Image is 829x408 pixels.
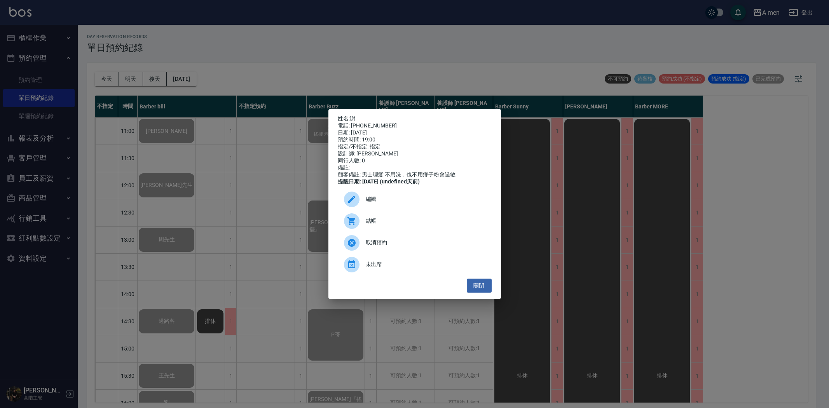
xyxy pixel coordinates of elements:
div: 編輯 [338,188,492,210]
div: 電話: [PHONE_NUMBER] [338,122,492,129]
div: 指定/不指定: 指定 [338,143,492,150]
p: 姓名: [338,115,492,122]
div: 設計師: [PERSON_NAME] [338,150,492,157]
div: 備註: [338,164,492,171]
div: 取消預約 [338,232,492,254]
span: 未出席 [366,260,485,269]
span: 結帳 [366,217,485,225]
div: 顧客備註: 男士理髮 不用洗，也不用痱子粉會過敏 [338,171,492,178]
a: 謝 [350,115,355,122]
span: 編輯 [366,195,485,203]
div: 預約時間: 19:00 [338,136,492,143]
div: 提醒日期: [DATE] (undefined天前) [338,178,492,185]
a: 結帳 [338,210,492,232]
div: 日期: [DATE] [338,129,492,136]
button: 關閉 [467,279,492,293]
span: 取消預約 [366,239,485,247]
div: 未出席 [338,254,492,275]
div: 同行人數: 0 [338,157,492,164]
